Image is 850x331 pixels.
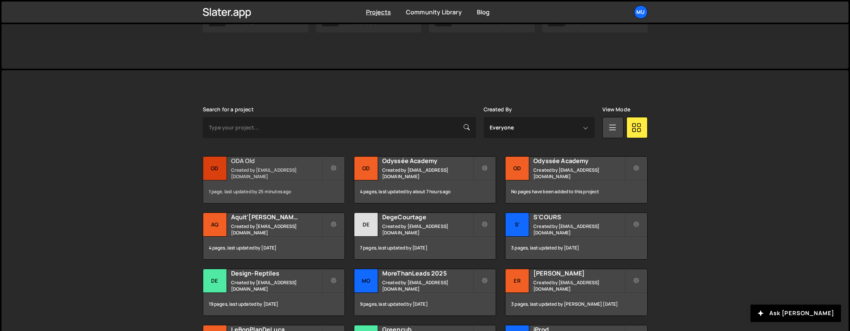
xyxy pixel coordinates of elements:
p: #100313919 [346,19,378,25]
small: Created by [EMAIL_ADDRESS][DOMAIN_NAME] [231,223,322,236]
a: Projects [366,8,391,16]
a: OD ODA Old Created by [EMAIL_ADDRESS][DOMAIN_NAME] 1 page, last updated by 25 minutes ago [203,156,345,203]
h2: ODA Old [231,157,322,165]
a: Aq Aquit'[PERSON_NAME] Created by [EMAIL_ADDRESS][DOMAIN_NAME] 4 pages, last updated by [DATE] [203,212,345,260]
small: Created by [EMAIL_ADDRESS][DOMAIN_NAME] [382,167,473,180]
small: Created by [EMAIL_ADDRESS][DOMAIN_NAME] [382,279,473,292]
h2: Odyssée Academy [533,157,624,165]
div: 7 pages, last updated by [DATE] [354,237,496,259]
div: De [354,213,378,237]
button: Ask [PERSON_NAME] [750,305,841,322]
a: Mu [634,5,648,19]
a: Mo MoreThanLeads 2025 Created by [EMAIL_ADDRESS][DOMAIN_NAME] 9 pages, last updated by [DATE] [354,269,496,316]
h2: S'COURS [533,213,624,221]
p: 19 [573,19,609,25]
span: 0 / 10 [501,19,515,25]
div: 19 pages, last updated by [DATE] [203,293,345,316]
div: OD [203,157,227,180]
a: S' S'COURS Created by [EMAIL_ADDRESS][DOMAIN_NAME] 3 pages, last updated by [DATE] [505,212,647,260]
div: Er [505,269,529,293]
div: 3 pages, last updated by [DATE] [505,237,647,259]
div: Mo [354,269,378,293]
small: Created by [EMAIL_ADDRESS][DOMAIN_NAME] [533,167,624,180]
a: Community Library [406,8,462,16]
div: 1 page, last updated by 25 minutes ago [203,180,345,203]
a: Er [PERSON_NAME] Created by [EMAIL_ADDRESS][DOMAIN_NAME] 3 pages, last updated by [PERSON_NAME] [... [505,269,647,316]
label: Search for a project [203,106,254,112]
div: S' [505,213,529,237]
small: Created by [EMAIL_ADDRESS][DOMAIN_NAME] [533,279,624,292]
div: Od [505,157,529,180]
input: Type your project... [203,117,476,138]
label: View Mode [602,106,630,112]
h2: Odyssée Academy [382,157,473,165]
div: 9 pages, last updated by [DATE] [354,293,496,316]
div: 4 pages, last updated by about 7 hours ago [354,180,496,203]
label: Created By [484,106,512,112]
h2: Design-Reptiles [231,269,322,277]
div: 4 pages, last updated by [DATE] [203,237,345,259]
small: Created by [EMAIL_ADDRESS][DOMAIN_NAME] [382,223,473,236]
h2: MoreThanLeads 2025 [382,269,473,277]
small: Created by [EMAIL_ADDRESS][DOMAIN_NAME] [533,223,624,236]
h2: [PERSON_NAME] [533,269,624,277]
div: No pages have been added to this project [505,180,647,203]
a: De Design-Reptiles Created by [EMAIL_ADDRESS][DOMAIN_NAME] 19 pages, last updated by [DATE] [203,269,345,316]
p: ODA Old [233,19,264,25]
a: Od Odyssée Academy Created by [EMAIL_ADDRESS][DOMAIN_NAME] No pages have been added to this project [505,156,647,203]
a: Od Odyssée Academy Created by [EMAIL_ADDRESS][DOMAIN_NAME] 4 pages, last updated by about 7 hours... [354,156,496,203]
small: Created by [EMAIL_ADDRESS][DOMAIN_NAME] [231,279,322,292]
div: De [203,269,227,293]
div: Aq [203,213,227,237]
a: Blog [477,8,490,16]
h2: DegeCourtage [382,213,473,221]
div: Od [354,157,378,180]
a: De DegeCourtage Created by [EMAIL_ADDRESS][DOMAIN_NAME] 7 pages, last updated by [DATE] [354,212,496,260]
h2: Aquit'[PERSON_NAME] [231,213,322,221]
div: 3 pages, last updated by [PERSON_NAME] [DATE] [505,293,647,316]
small: Created by [EMAIL_ADDRESS][DOMAIN_NAME] [231,167,322,180]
